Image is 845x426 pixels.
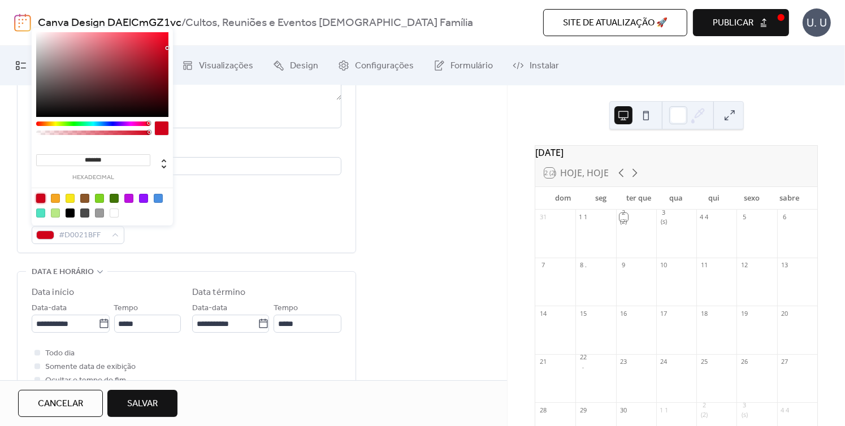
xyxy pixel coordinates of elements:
div: 30 [619,406,628,414]
div: #F5A623 [51,194,60,203]
div: #D0021B [36,194,45,203]
div: #000000 [66,208,75,218]
div: sexo [733,187,771,210]
div: 1 1 [579,213,587,221]
div: 13 [781,261,789,269]
div: #8B572A [80,194,89,203]
div: 7 [539,261,547,269]
span: Tempo [114,302,138,315]
div: Localização [32,142,339,155]
span: Data-data [192,302,227,315]
div: 8 . [579,261,587,269]
button: Salvar [107,390,177,417]
div: dom [544,187,582,210]
span: Tempo [274,302,298,315]
div: 15 [579,309,587,318]
div: 2 (2) [619,213,628,221]
div: qui [695,187,733,210]
div: #9013FE [139,194,148,203]
b: / [181,12,185,34]
span: #D0021BFF [59,229,106,242]
div: #7ED321 [95,194,104,203]
div: 17 [660,309,668,318]
div: qua [657,187,695,210]
div: 12 [740,261,748,269]
button: Publicar [693,9,789,36]
div: 19 [740,309,748,318]
div: #9B9B9B [95,208,104,218]
div: 31 [539,213,547,221]
div: ter que [619,187,657,210]
span: Site de atualização 🚀 [563,16,668,30]
div: sabre [770,187,808,210]
span: Publicar [713,16,753,30]
div: 3 (s) [740,406,748,414]
span: Salvar [127,397,158,411]
span: Data e horário [32,266,94,279]
div: 23 [619,358,628,366]
div: 10 [660,261,668,269]
span: Todo dia [45,347,75,360]
div: 14 [539,309,547,318]
div: 20 [781,309,789,318]
div: seg [582,187,620,210]
div: 9 [619,261,628,269]
img: logo [14,14,31,32]
div: #FFFFFF [110,208,119,218]
div: #F8E71C [66,194,75,203]
div: 29 [579,406,587,414]
a: Instalar [504,50,567,81]
div: 11 [700,261,708,269]
span: Cancelar [38,397,83,411]
div: 1 1 [660,406,668,414]
div: 25 [700,358,708,366]
div: 27 [781,358,789,366]
div: 28 [539,406,547,414]
div: U. U [803,8,831,37]
div: #417505 [110,194,119,203]
span: Configurações [355,59,414,73]
a: Formulário [425,50,501,81]
div: Data início [32,286,74,299]
div: #50E3C2 [36,208,45,218]
div: 4 4 [781,406,789,414]
div: #4A90E2 [154,194,163,203]
span: Instalar [530,59,559,73]
b: Cultos, Reuniões e Eventos [DEMOGRAPHIC_DATA] Família [185,12,473,34]
div: 18 [700,309,708,318]
div: 22 . [579,358,587,366]
div: #BD10E0 [124,194,133,203]
span: Visualizações [199,59,253,73]
a: Canva Design DAElCmGZ1vc [38,12,181,34]
label: hexadecimal [36,175,150,181]
div: #4A4A4A [80,208,89,218]
a: Configurações [330,50,422,81]
button: Cancelar [18,390,103,417]
div: 6 [781,213,789,221]
span: Formulário [450,59,493,73]
button: Site de atualização 🚀 [543,9,687,36]
div: 21 [539,358,547,366]
span: Design [290,59,318,73]
div: 16 [619,309,628,318]
div: #B8E986 [51,208,60,218]
a: Design [265,50,327,81]
a: Visualizações [174,50,262,81]
div: [DATE] [535,146,817,159]
span: Data-data [32,302,67,315]
div: 3 (s) [660,213,668,221]
span: Ocultar o tempo do fim [45,374,126,388]
div: 4 4 [700,213,708,221]
div: 26 [740,358,748,366]
div: Data término [192,286,245,299]
div: 5 [740,213,748,221]
a: Meus Eventos [7,50,97,81]
div: 24 [660,358,668,366]
div: 2 (2) [700,406,708,414]
span: Somente data de exibição [45,360,136,374]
